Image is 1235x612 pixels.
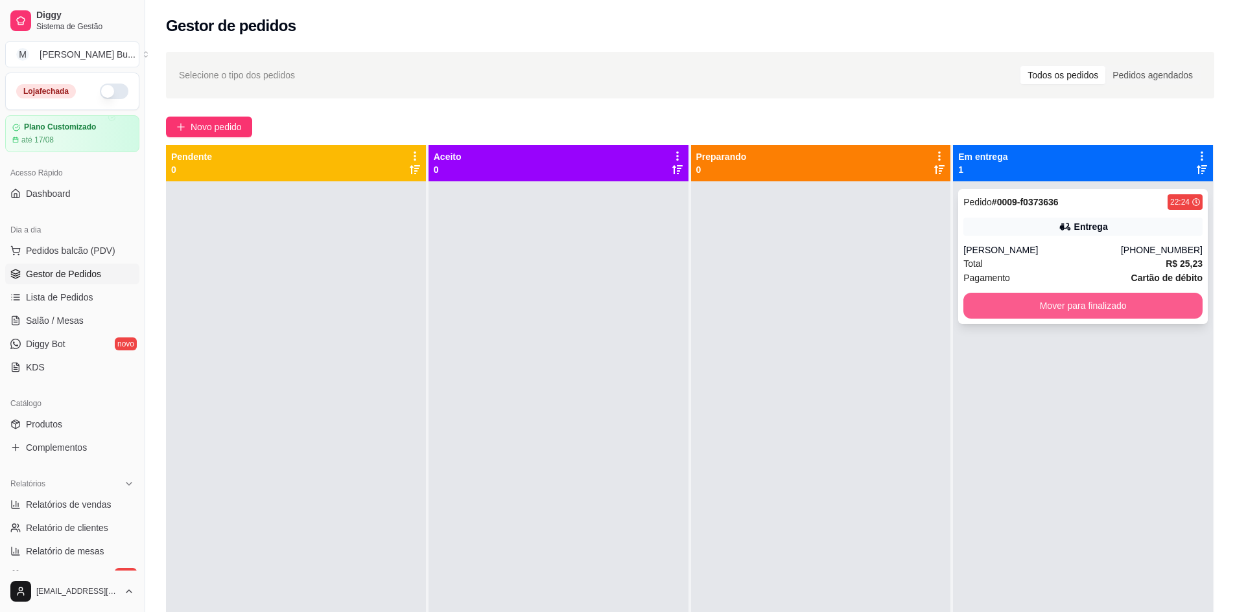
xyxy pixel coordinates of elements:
a: Dashboard [5,183,139,204]
div: Dia a dia [5,220,139,240]
span: Produtos [26,418,62,431]
span: Dashboard [26,187,71,200]
p: Pendente [171,150,212,163]
span: Diggy Bot [26,337,65,350]
p: 0 [696,163,747,176]
button: Alterar Status [100,84,128,99]
strong: Cartão de débito [1131,273,1203,283]
a: Complementos [5,437,139,458]
span: Selecione o tipo dos pedidos [179,68,295,82]
a: Relatório de mesas [5,541,139,561]
p: Aceito [434,150,462,163]
span: Salão / Mesas [26,314,84,327]
div: 22:24 [1170,197,1190,207]
div: [PERSON_NAME] [963,244,1121,256]
span: Relatórios de vendas [26,498,112,511]
p: 0 [434,163,462,176]
a: Lista de Pedidos [5,287,139,308]
div: [PHONE_NUMBER] [1121,244,1203,256]
a: Relatório de clientes [5,517,139,538]
button: Novo pedido [166,117,252,137]
span: Relatório de clientes [26,521,108,534]
span: Diggy [36,10,134,21]
div: Todos os pedidos [1020,66,1105,84]
span: Complementos [26,441,87,454]
a: Plano Customizadoaté 17/08 [5,115,139,152]
a: DiggySistema de Gestão [5,5,139,36]
div: Entrega [1074,220,1108,233]
span: Pedidos balcão (PDV) [26,244,115,257]
span: Gestor de Pedidos [26,267,101,280]
a: Produtos [5,414,139,435]
a: Salão / Mesas [5,310,139,331]
a: Diggy Botnovo [5,334,139,354]
span: Lista de Pedidos [26,291,93,304]
span: Relatório de fidelidade [26,568,116,581]
p: Em entrega [958,150,1007,163]
span: Sistema de Gestão [36,21,134,32]
span: KDS [26,361,45,374]
a: Gestor de Pedidos [5,264,139,284]
span: Pedido [963,197,992,207]
button: Select a team [5,41,139,67]
div: Loja fechada [16,84,76,98]
div: [PERSON_NAME] Bu ... [40,48,135,61]
button: Mover para finalizado [963,293,1203,319]
button: Pedidos balcão (PDV) [5,240,139,261]
div: Catálogo [5,393,139,414]
p: 1 [958,163,1007,176]
div: Pedidos agendados [1105,66,1200,84]
strong: # 0009-f0373636 [992,197,1059,207]
span: Relatório de mesas [26,545,104,558]
span: Relatórios [10,479,45,489]
article: Plano Customizado [24,122,96,132]
p: Preparando [696,150,747,163]
span: Pagamento [963,271,1010,285]
h2: Gestor de pedidos [166,16,296,36]
span: Total [963,256,983,271]
span: plus [176,122,185,131]
span: M [16,48,29,61]
span: [EMAIL_ADDRESS][DOMAIN_NAME] [36,586,119,596]
a: Relatórios de vendas [5,494,139,515]
div: Acesso Rápido [5,163,139,183]
a: KDS [5,357,139,378]
button: [EMAIL_ADDRESS][DOMAIN_NAME] [5,576,139,607]
article: até 17/08 [21,135,54,145]
a: Relatório de fidelidadenovo [5,564,139,585]
strong: R$ 25,23 [1166,258,1203,269]
p: 0 [171,163,212,176]
span: Novo pedido [191,120,242,134]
